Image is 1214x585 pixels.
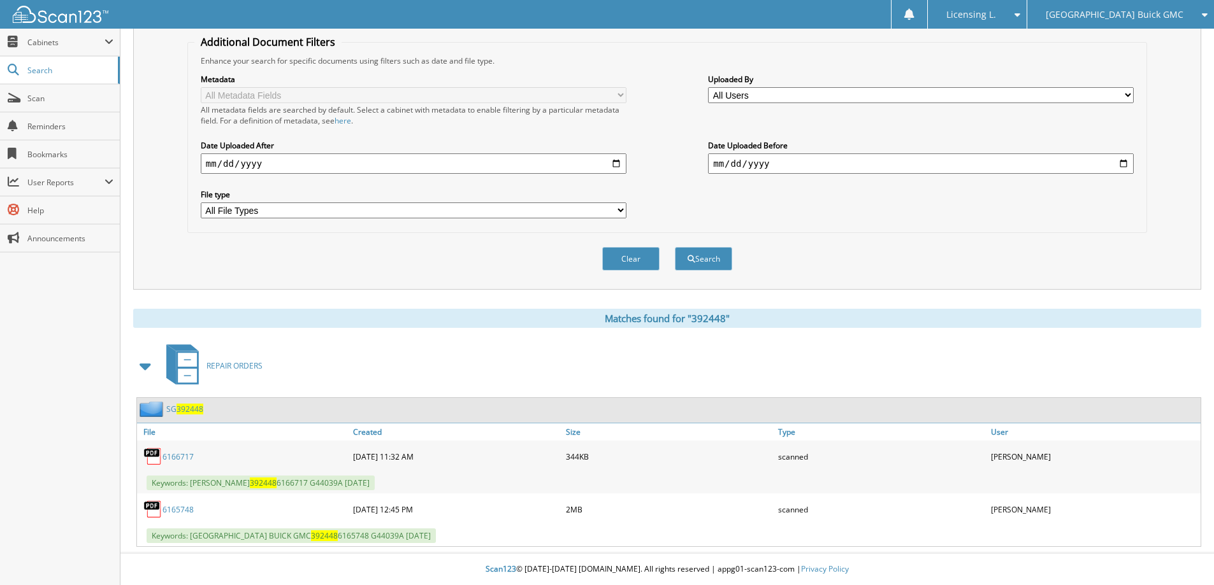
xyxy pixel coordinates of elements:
div: scanned [775,444,988,469]
div: Matches found for "392448" [133,309,1201,328]
span: Keywords: [GEOGRAPHIC_DATA] BUICK GMC 6165748 G44039A [DATE] [147,528,436,543]
img: scan123-logo-white.svg [13,6,108,23]
div: [PERSON_NAME] [988,497,1201,522]
a: 6165748 [163,504,194,515]
legend: Additional Document Filters [194,35,342,49]
span: Cabinets [27,37,105,48]
label: Uploaded By [708,74,1134,85]
a: Size [563,423,776,441]
button: Clear [602,247,660,271]
div: scanned [775,497,988,522]
div: 344KB [563,444,776,469]
img: PDF.png [143,500,163,519]
img: PDF.png [143,447,163,466]
span: Announcements [27,233,113,244]
span: Help [27,205,113,216]
span: 392448 [250,477,277,488]
iframe: Chat Widget [1150,524,1214,585]
label: File type [201,189,626,200]
a: 6166717 [163,451,194,462]
input: end [708,153,1134,174]
a: Created [350,423,563,441]
span: 392448 [177,404,203,414]
span: REPAIR ORDERS [206,360,263,371]
div: [DATE] 12:45 PM [350,497,563,522]
div: [DATE] 11:32 AM [350,444,563,469]
a: here [335,115,351,126]
label: Date Uploaded After [201,140,626,151]
div: 2MB [563,497,776,522]
span: Search [27,65,112,76]
a: Type [775,423,988,441]
div: [PERSON_NAME] [988,444,1201,469]
div: All metadata fields are searched by default. Select a cabinet with metadata to enable filtering b... [201,104,626,126]
div: Enhance your search for specific documents using filters such as date and file type. [194,55,1140,66]
img: folder2.png [140,401,166,417]
a: Privacy Policy [801,563,849,574]
div: © [DATE]-[DATE] [DOMAIN_NAME]. All rights reserved | appg01-scan123-com | [120,554,1214,585]
button: Search [675,247,732,271]
span: User Reports [27,177,105,188]
span: Scan123 [486,563,516,574]
a: File [137,423,350,441]
span: Bookmarks [27,149,113,160]
span: Scan [27,93,113,104]
span: [GEOGRAPHIC_DATA] Buick GMC [1046,11,1183,18]
span: Keywords: [PERSON_NAME] 6166717 G44039A [DATE] [147,476,375,490]
label: Date Uploaded Before [708,140,1134,151]
a: REPAIR ORDERS [159,341,263,391]
span: 392448 [311,530,338,541]
span: Licensing L. [946,11,996,18]
input: start [201,153,626,174]
span: Reminders [27,121,113,132]
a: User [988,423,1201,441]
a: SG392448 [166,404,203,414]
label: Metadata [201,74,626,85]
